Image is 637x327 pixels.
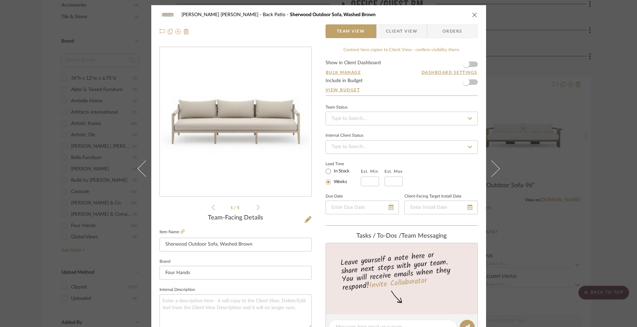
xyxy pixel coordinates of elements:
div: 0 [160,47,311,196]
span: Team View [337,24,365,38]
label: Lead Time [326,161,361,167]
button: close [472,12,478,18]
label: Est. Max [385,169,403,174]
div: Leave yourself a note here or share next steps with your team. You will receive emails when they ... [325,248,479,294]
button: Bulk Manage [326,69,362,76]
div: Team-Facing Details [160,214,312,222]
input: Type to Search… [326,112,478,125]
label: In Stock [332,168,350,174]
label: Brand [160,260,170,263]
a: Invite Collaborator [368,275,427,292]
div: Internal Client Status [326,134,363,137]
input: Enter Install Date [404,201,478,214]
input: Enter Item Name [160,238,312,251]
label: Est. Min [361,169,378,174]
img: Remove from project [184,29,189,34]
span: 1 [231,206,234,210]
div: Team Status [326,106,347,109]
a: View Budget [326,87,478,93]
div: team Messaging [326,233,478,240]
input: Enter Due Date [326,201,399,214]
mat-radio-group: Select item type [326,167,361,186]
span: Orders [435,24,470,38]
span: / [234,206,237,210]
label: Due Date [326,195,343,198]
button: Dashboard Settings [421,69,478,76]
span: 5 [237,206,240,210]
span: [PERSON_NAME] [PERSON_NAME] [181,12,263,17]
div: Content here copies to Client View - confirm visibility there. [326,47,478,54]
label: Client-Facing Target Install Date [404,195,461,198]
img: 74225d5f-1424-4875-b605-2fef53d93de2_436x436.jpg [161,47,310,196]
img: 74225d5f-1424-4875-b605-2fef53d93de2_48x40.jpg [160,8,176,22]
input: Enter Brand [160,266,312,280]
input: Type to Search… [326,140,478,154]
span: Back Patio [263,12,290,17]
span: Sherwood Outdoor Sofa, Washed Brown [290,12,376,17]
label: Internal Description [160,288,195,292]
label: Item Name [160,229,185,235]
label: Weeks [332,179,347,185]
span: Client View [386,24,417,38]
span: Tasks / To-Dos / [356,233,401,239]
